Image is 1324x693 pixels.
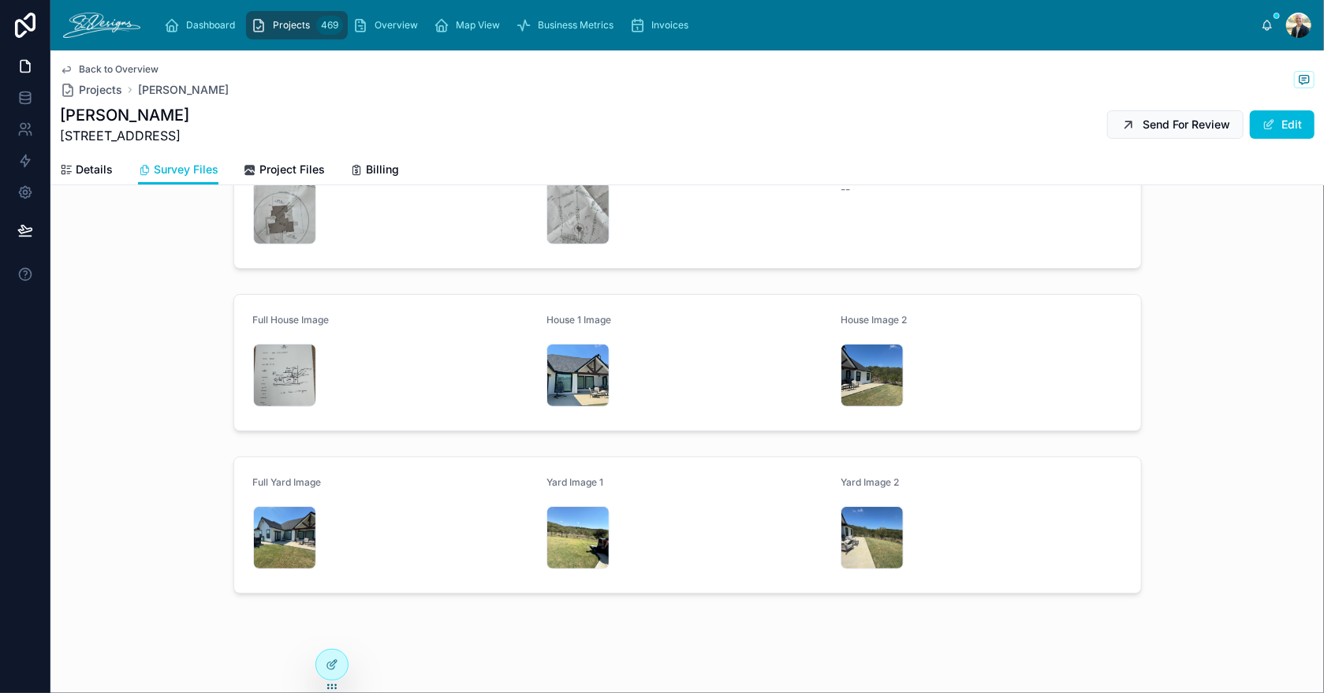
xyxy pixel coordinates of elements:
[253,314,330,326] span: Full House Image
[76,162,113,177] span: Details
[60,82,122,98] a: Projects
[538,19,614,32] span: Business Metrics
[79,63,159,76] span: Back to Overview
[273,19,310,32] span: Projects
[153,8,1261,43] div: scrollable content
[456,19,500,32] span: Map View
[316,16,343,35] div: 469
[511,11,625,39] a: Business Metrics
[625,11,699,39] a: Invoices
[366,162,399,177] span: Billing
[651,19,688,32] span: Invoices
[546,314,611,326] span: House 1 Image
[246,11,348,39] a: Projects469
[138,82,229,98] a: [PERSON_NAME]
[259,162,325,177] span: Project Files
[154,162,218,177] span: Survey Files
[60,126,189,145] span: [STREET_ADDRESS]
[186,19,235,32] span: Dashboard
[60,155,113,187] a: Details
[1143,117,1230,132] span: Send For Review
[60,63,159,76] a: Back to Overview
[841,476,899,488] span: Yard Image 2
[1107,110,1244,139] button: Send For Review
[253,476,322,488] span: Full Yard Image
[350,155,399,187] a: Billing
[138,155,218,185] a: Survey Files
[546,476,603,488] span: Yard Image 1
[841,314,907,326] span: House Image 2
[375,19,418,32] span: Overview
[244,155,325,187] a: Project Files
[159,11,246,39] a: Dashboard
[841,181,850,197] span: --
[79,82,122,98] span: Projects
[1250,110,1315,139] button: Edit
[63,13,140,38] img: App logo
[348,11,429,39] a: Overview
[429,11,511,39] a: Map View
[60,104,189,126] h1: [PERSON_NAME]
